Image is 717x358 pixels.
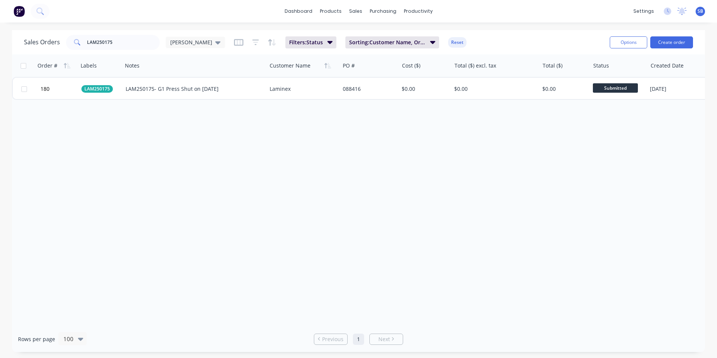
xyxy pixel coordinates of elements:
[24,39,60,46] h1: Sales Orders
[81,62,97,69] div: Labels
[281,6,316,17] a: dashboard
[343,62,355,69] div: PO #
[651,62,684,69] div: Created Date
[311,334,406,345] ul: Pagination
[593,62,609,69] div: Status
[125,62,139,69] div: Notes
[270,62,310,69] div: Customer Name
[345,6,366,17] div: sales
[378,335,390,343] span: Next
[448,37,466,48] button: Reset
[316,6,345,17] div: products
[84,85,110,93] span: LAM250175
[285,36,336,48] button: Filters:Status
[542,85,585,93] div: $0.00
[18,335,55,343] span: Rows per page
[650,36,693,48] button: Create order
[402,85,445,93] div: $0.00
[289,39,323,46] span: Filters: Status
[40,85,49,93] span: 180
[630,6,658,17] div: settings
[543,62,562,69] div: Total ($)
[37,62,57,69] div: Order #
[610,36,647,48] button: Options
[650,85,706,93] div: [DATE]
[366,6,400,17] div: purchasing
[400,6,436,17] div: productivity
[349,39,426,46] span: Sorting: Customer Name, Order #
[343,85,393,93] div: 088416
[454,85,532,93] div: $0.00
[370,335,403,343] a: Next page
[170,38,212,46] span: [PERSON_NAME]
[402,62,420,69] div: Cost ($)
[353,334,364,345] a: Page 1 is your current page
[314,335,347,343] a: Previous page
[81,85,113,93] button: LAM250175
[13,6,25,17] img: Factory
[593,83,638,93] span: Submitted
[270,85,333,93] div: Laminex
[454,62,496,69] div: Total ($) excl. tax
[345,36,439,48] button: Sorting:Customer Name, Order #
[322,335,343,343] span: Previous
[87,35,160,50] input: Search...
[126,85,257,93] div: LAM250175- G1 Press Shut on [DATE]
[697,8,703,15] span: SB
[38,78,81,100] button: 180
